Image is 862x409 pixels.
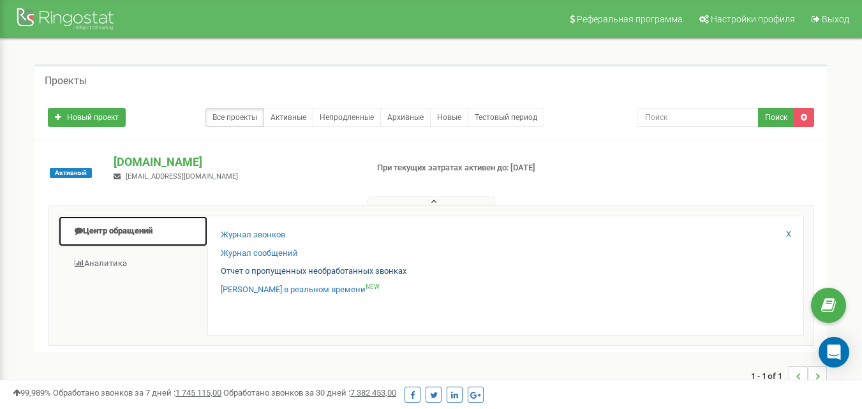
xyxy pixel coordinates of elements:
span: Обработано звонков за 30 дней : [223,388,396,398]
div: Open Intercom Messenger [819,337,849,368]
a: Активные [264,108,313,127]
a: X [786,228,791,241]
input: Поиск [637,108,759,127]
span: Реферальная программа [577,14,683,24]
a: Новые [430,108,468,127]
span: 99,989% [13,388,51,398]
span: Выход [822,14,849,24]
nav: ... [751,353,827,398]
span: Активный [50,168,92,178]
a: Отчет о пропущенных необработанных звонках [221,265,406,278]
a: Центр обращений [58,216,208,247]
p: [DOMAIN_NAME] [114,154,356,170]
span: Настройки профиля [711,14,795,24]
u: 1 745 115,00 [175,388,221,398]
u: 7 382 453,00 [350,388,396,398]
button: Поиск [758,108,794,127]
sup: NEW [366,283,380,290]
span: [EMAIL_ADDRESS][DOMAIN_NAME] [126,172,238,181]
a: Журнал звонков [221,229,285,241]
a: Журнал сообщений [221,248,298,260]
span: Обработано звонков за 7 дней : [53,388,221,398]
a: Аналитика [58,248,208,279]
span: 1 - 1 of 1 [751,366,789,385]
a: [PERSON_NAME] в реальном времениNEW [221,284,380,296]
p: При текущих затратах активен до: [DATE] [377,162,554,174]
h5: Проекты [45,75,87,87]
a: Новый проект [48,108,126,127]
a: Тестовый период [468,108,544,127]
a: Архивные [380,108,431,127]
a: Все проекты [205,108,264,127]
a: Непродленные [313,108,381,127]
